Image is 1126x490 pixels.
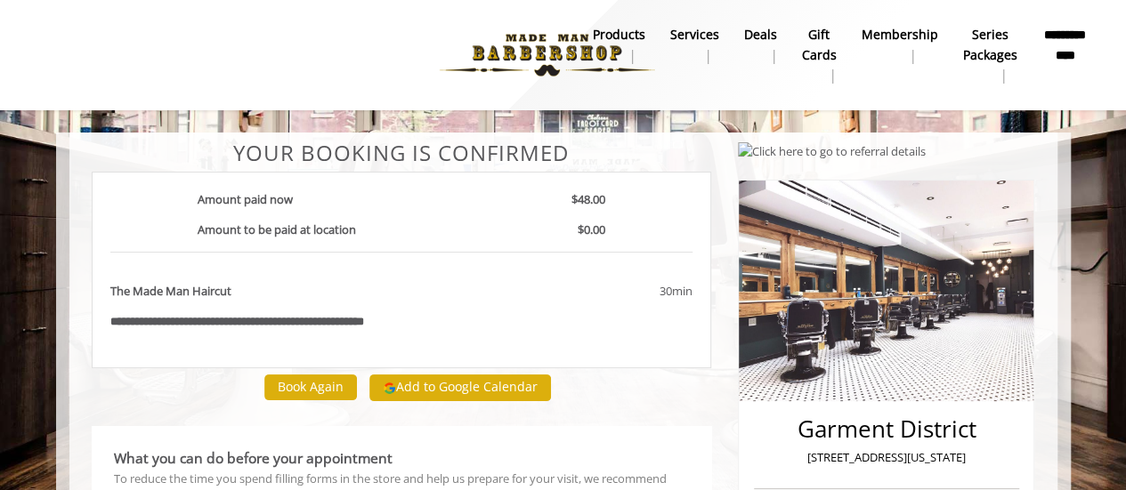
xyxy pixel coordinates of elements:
a: MembershipMembership [849,22,951,68]
h2: Garment District [758,416,1015,442]
img: Click here to go to referral details [738,142,926,161]
a: Gift cardsgift cards [790,22,849,88]
b: Amount paid now [198,191,293,207]
b: products [593,25,645,44]
b: gift cards [802,25,837,65]
p: [STREET_ADDRESS][US_STATE] [758,448,1015,467]
b: Services [670,25,719,44]
b: Amount to be paid at location [198,221,356,237]
a: Series packagesSeries packages [951,22,1030,88]
b: $48.00 [571,191,605,207]
img: Made Man Barbershop logo [425,6,669,104]
b: The Made Man Haircut [110,282,231,301]
b: What you can do before your appointment [114,448,393,468]
b: Membership [862,25,938,44]
button: Book Again [264,374,357,400]
a: DealsDeals [732,22,790,68]
center: Your Booking is confirmed [92,141,712,165]
b: Deals [744,25,777,44]
a: Productsproducts [580,22,658,68]
b: Series packages [963,25,1017,65]
div: 30min [516,282,693,301]
b: $0.00 [578,221,605,237]
a: ServicesServices [658,22,732,68]
button: Add to Google Calendar [369,374,551,401]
